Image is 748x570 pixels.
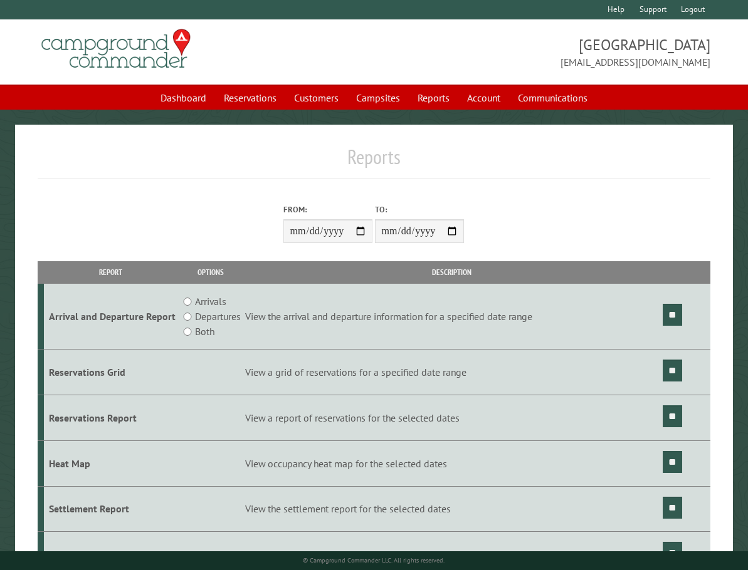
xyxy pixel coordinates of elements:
[243,486,660,532] td: View the settlement report for the selected dates
[153,86,214,110] a: Dashboard
[44,486,178,532] td: Settlement Report
[243,284,660,350] td: View the arrival and departure information for a specified date range
[195,324,214,339] label: Both
[195,294,226,309] label: Arrivals
[178,261,243,283] th: Options
[374,34,711,70] span: [GEOGRAPHIC_DATA] [EMAIL_ADDRESS][DOMAIN_NAME]
[283,204,372,215] label: From:
[44,395,178,440] td: Reservations Report
[44,350,178,395] td: Reservations Grid
[410,86,457,110] a: Reports
[44,440,178,486] td: Heat Map
[303,556,445,564] small: © Campground Commander LLC. All rights reserved.
[38,24,194,73] img: Campground Commander
[216,86,284,110] a: Reservations
[243,261,660,283] th: Description
[38,145,711,179] h1: Reports
[44,261,178,283] th: Report
[375,204,464,215] label: To:
[243,395,660,440] td: View a report of reservations for the selected dates
[349,86,408,110] a: Campsites
[243,350,660,395] td: View a grid of reservations for a specified date range
[510,86,595,110] a: Communications
[195,309,241,324] label: Departures
[287,86,346,110] a: Customers
[243,440,660,486] td: View occupancy heat map for the selected dates
[460,86,508,110] a: Account
[44,284,178,350] td: Arrival and Departure Report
